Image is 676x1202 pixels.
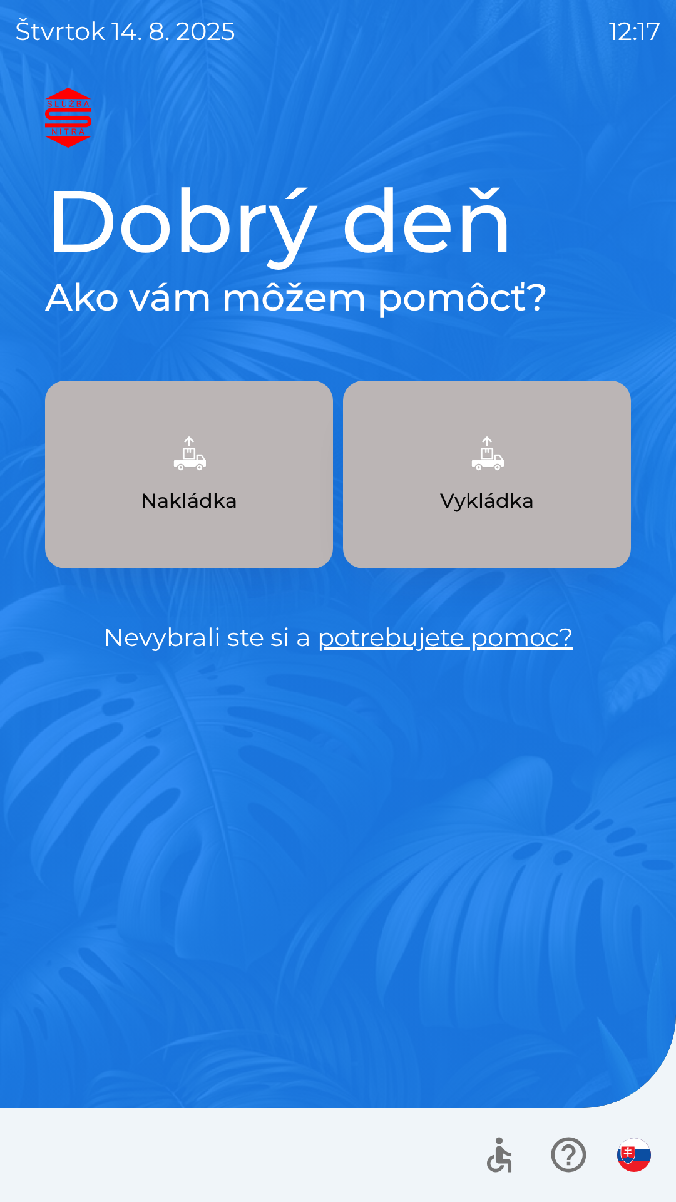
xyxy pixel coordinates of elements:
p: Nakládka [141,486,237,516]
h2: Ako vám môžem pomôcť? [45,274,631,321]
img: 6e47bb1a-0e3d-42fb-b293-4c1d94981b35.png [459,426,515,481]
img: Logo [45,88,631,148]
button: Nakládka [45,381,333,568]
a: potrebujete pomoc? [317,622,573,652]
p: Nevybrali ste si a [45,619,631,656]
img: sk flag [617,1138,651,1172]
button: Vykládka [343,381,631,568]
h1: Dobrý deň [45,168,631,274]
img: 9957f61b-5a77-4cda-b04a-829d24c9f37e.png [161,426,217,481]
p: 12:17 [609,13,661,50]
p: štvrtok 14. 8. 2025 [15,13,235,50]
p: Vykládka [440,486,534,516]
